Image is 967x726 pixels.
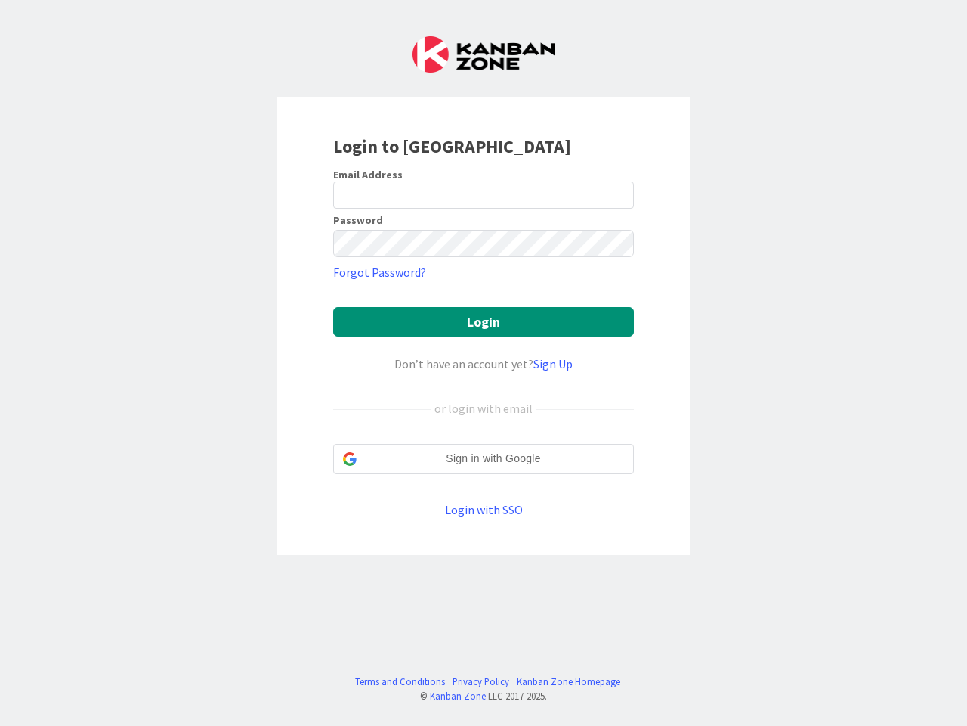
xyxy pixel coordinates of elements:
[355,675,445,689] a: Terms and Conditions
[348,689,620,703] div: © LLC 2017- 2025 .
[517,675,620,689] a: Kanban Zone Homepage
[431,399,536,417] div: or login with email
[453,675,509,689] a: Privacy Policy
[333,263,426,281] a: Forgot Password?
[333,135,571,158] b: Login to [GEOGRAPHIC_DATA]
[333,444,634,474] div: Sign in with Google
[333,168,403,181] label: Email Address
[533,356,573,371] a: Sign Up
[430,690,486,702] a: Kanban Zone
[333,307,634,337] button: Login
[333,355,634,373] div: Don’t have an account yet?
[363,451,624,467] span: Sign in with Google
[412,36,555,73] img: Kanban Zone
[333,215,383,225] label: Password
[445,502,523,517] a: Login with SSO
